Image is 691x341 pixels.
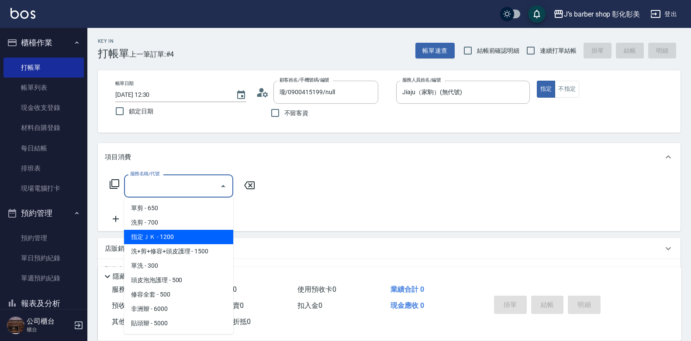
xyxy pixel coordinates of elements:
[98,48,129,60] h3: 打帳單
[415,43,455,59] button: 帳單速查
[297,285,336,293] span: 使用預收卡 0
[3,58,84,78] a: 打帳單
[540,46,577,55] span: 連續打單結帳
[115,88,227,102] input: YYYY/MM/DD hh:mm
[112,301,151,310] span: 預收卡販賣 0
[105,265,138,274] p: 預收卡販賣
[402,77,441,83] label: 服務人員姓名/編號
[3,178,84,198] a: 現場電腦打卡
[477,46,520,55] span: 結帳前確認明細
[284,109,309,118] span: 不留客資
[27,317,71,326] h5: 公司櫃台
[130,170,159,177] label: 服務名稱/代號
[564,9,640,20] div: J’s barber shop 彰化彰美
[98,238,681,259] div: 店販銷售
[129,107,153,116] span: 鎖定日期
[10,8,35,19] img: Logo
[124,244,233,259] span: 洗+剪+修容+頭皮護理 - 1500
[98,259,681,280] div: 預收卡販賣
[3,268,84,288] a: 單週預約紀錄
[3,98,84,118] a: 現金收支登錄
[98,143,681,171] div: 項目消費
[528,5,546,23] button: save
[124,273,233,287] span: 頭皮泡泡護理 - 500
[113,272,152,281] p: 隱藏業績明細
[280,77,329,83] label: 顧客姓名/手機號碼/編號
[105,244,131,253] p: 店販銷售
[231,85,252,106] button: Choose date, selected date is 2025-08-15
[537,81,556,98] button: 指定
[7,317,24,334] img: Person
[115,80,134,87] label: 帳單日期
[124,201,233,215] span: 單剪 - 650
[112,317,158,326] span: 其他付款方式 0
[555,81,579,98] button: 不指定
[216,179,230,193] button: Close
[390,301,424,310] span: 現金應收 0
[390,285,424,293] span: 業績合計 0
[124,259,233,273] span: 單洗 - 300
[124,316,233,331] span: 貼頭辮 - 5000
[129,49,174,60] span: 上一筆訂單:#4
[3,248,84,268] a: 單日預約紀錄
[98,38,129,44] h2: Key In
[124,230,233,244] span: 指定ＪＫ - 1200
[27,326,71,334] p: 櫃台
[105,153,131,162] p: 項目消費
[3,158,84,178] a: 排班表
[124,215,233,230] span: 洗剪 - 700
[124,302,233,316] span: 非洲辮 - 6000
[3,31,84,54] button: 櫃檯作業
[3,228,84,248] a: 預約管理
[297,301,322,310] span: 扣入金 0
[3,118,84,138] a: 材料自購登錄
[550,5,643,23] button: J’s barber shop 彰化彰美
[3,138,84,158] a: 每日結帳
[647,6,681,22] button: 登出
[112,285,144,293] span: 服務消費 0
[3,78,84,98] a: 帳單列表
[124,287,233,302] span: 修容全套 - 500
[3,292,84,315] button: 報表及分析
[3,202,84,225] button: 預約管理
